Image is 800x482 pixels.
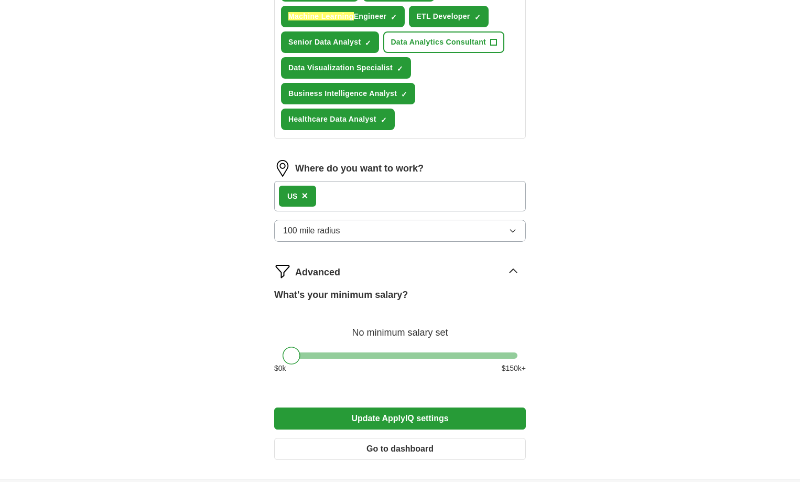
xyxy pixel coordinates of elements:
span: ✓ [381,116,387,124]
span: ✓ [391,13,397,22]
span: Business Intelligence Analyst [288,88,397,99]
span: × [301,190,308,201]
span: Advanced [295,265,340,280]
button: Machine LearningEngineer✓ [281,6,405,27]
span: Senior Data Analyst [288,37,361,48]
button: Business Intelligence Analyst✓ [281,83,415,104]
span: $ 150 k+ [502,363,526,374]
span: Data Visualization Specialist [288,62,393,73]
label: Where do you want to work? [295,162,424,176]
button: ETL Developer✓ [409,6,488,27]
label: What's your minimum salary? [274,288,408,302]
span: Engineer [288,11,386,22]
span: 100 mile radius [283,224,340,237]
em: Machine Learning [288,12,354,20]
img: filter [274,263,291,280]
button: Go to dashboard [274,438,526,460]
button: Data Analytics Consultant [383,31,504,53]
span: Data Analytics Consultant [391,37,486,48]
button: Update ApplyIQ settings [274,408,526,430]
div: US [287,191,297,202]
img: location.png [274,160,291,177]
button: Senior Data Analyst✓ [281,31,379,53]
button: × [301,188,308,204]
span: ✓ [397,65,403,73]
span: $ 0 k [274,363,286,374]
span: ✓ [401,90,407,99]
span: ✓ [474,13,481,22]
span: ✓ [365,39,371,47]
div: No minimum salary set [274,315,526,340]
button: Data Visualization Specialist✓ [281,57,411,79]
span: ETL Developer [416,11,470,22]
button: Healthcare Data Analyst✓ [281,109,395,130]
button: 100 mile radius [274,220,526,242]
span: Healthcare Data Analyst [288,114,376,125]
